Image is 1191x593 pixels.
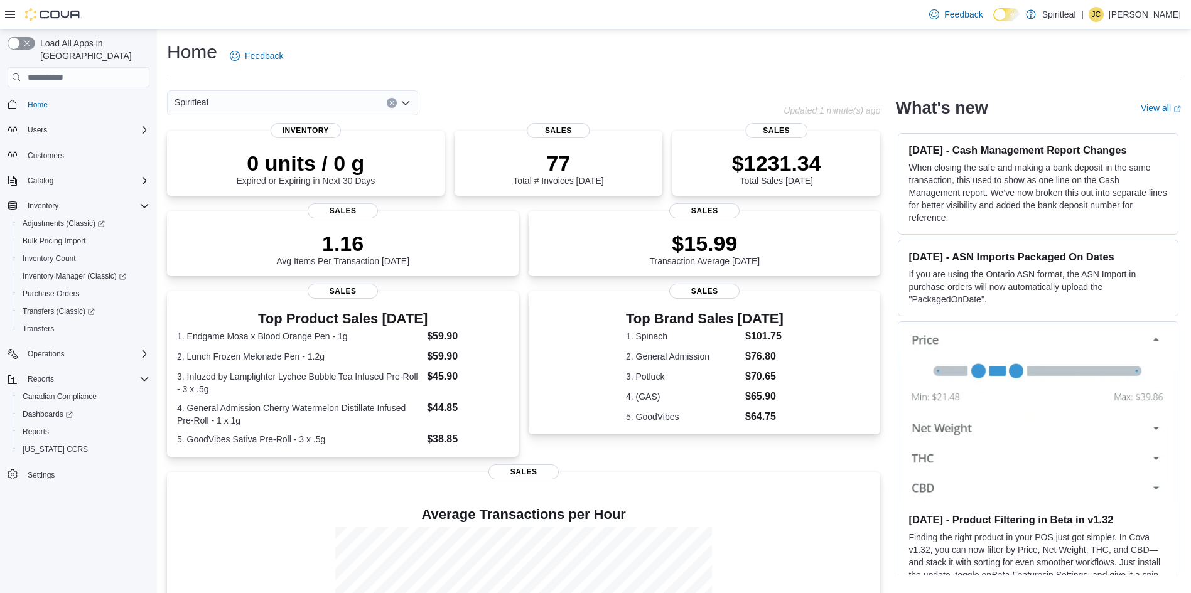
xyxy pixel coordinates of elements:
[387,98,397,108] button: Clear input
[993,21,994,22] span: Dark Mode
[23,467,149,483] span: Settings
[276,231,409,266] div: Avg Items Per Transaction [DATE]
[18,442,93,457] a: [US_STATE] CCRS
[23,173,58,188] button: Catalog
[427,329,509,344] dd: $59.90
[991,570,1047,580] em: Beta Features
[3,95,154,113] button: Home
[18,424,54,439] a: Reports
[908,513,1168,526] h3: [DATE] - Product Filtering in Beta in v1.32
[18,286,149,301] span: Purchase Orders
[177,330,422,343] dt: 1. Endgame Mosa x Blood Orange Pen - 1g
[18,304,149,319] span: Transfers (Classic)
[23,371,59,387] button: Reports
[626,410,740,423] dt: 5. GoodVibes
[236,151,375,186] div: Expired or Expiring in Next 30 Days
[23,236,86,246] span: Bulk Pricing Import
[18,233,91,248] a: Bulk Pricing Import
[3,466,154,484] button: Settings
[23,306,95,316] span: Transfers (Classic)
[626,350,740,363] dt: 2. General Admission
[784,105,880,115] p: Updated 1 minute(s) ago
[18,233,149,248] span: Bulk Pricing Import
[3,172,154,190] button: Catalog
[18,389,149,404] span: Canadian Compliance
[23,198,63,213] button: Inventory
[28,100,48,110] span: Home
[23,254,76,264] span: Inventory Count
[1109,7,1181,22] p: [PERSON_NAME]
[908,144,1168,156] h3: [DATE] - Cash Management Report Changes
[3,345,154,363] button: Operations
[23,147,149,163] span: Customers
[908,268,1168,306] p: If you are using the Ontario ASN format, the ASN Import in purchase orders will now automatically...
[669,203,740,218] span: Sales
[13,423,154,441] button: Reports
[8,90,149,516] nav: Complex example
[23,173,149,188] span: Catalog
[13,405,154,423] a: Dashboards
[28,176,53,186] span: Catalog
[745,409,784,424] dd: $64.75
[23,444,88,454] span: [US_STATE] CCRS
[23,122,149,137] span: Users
[28,374,54,384] span: Reports
[3,146,154,164] button: Customers
[18,286,85,301] a: Purchase Orders
[18,442,149,457] span: Washington CCRS
[13,285,154,302] button: Purchase Orders
[993,8,1020,21] input: Dark Mode
[13,215,154,232] a: Adjustments (Classic)
[225,43,288,68] a: Feedback
[13,320,154,338] button: Transfers
[28,151,64,161] span: Customers
[745,369,784,384] dd: $70.65
[177,433,422,446] dt: 5. GoodVibes Sativa Pre-Roll - 3 x .5g
[18,216,149,231] span: Adjustments (Classic)
[427,349,509,364] dd: $59.90
[28,470,55,480] span: Settings
[23,97,53,112] a: Home
[177,507,870,522] h4: Average Transactions per Hour
[3,121,154,139] button: Users
[1173,105,1181,113] svg: External link
[18,321,149,336] span: Transfers
[745,329,784,344] dd: $101.75
[23,346,149,361] span: Operations
[732,151,821,176] p: $1231.34
[18,269,131,284] a: Inventory Manager (Classic)
[1092,7,1101,22] span: JC
[18,304,100,319] a: Transfers (Classic)
[23,467,60,483] a: Settings
[23,289,80,299] span: Purchase Orders
[308,284,378,299] span: Sales
[18,407,149,422] span: Dashboards
[276,231,409,256] p: 1.16
[18,321,59,336] a: Transfers
[732,151,821,186] div: Total Sales [DATE]
[650,231,760,266] div: Transaction Average [DATE]
[23,346,70,361] button: Operations
[1141,103,1181,113] a: View allExternal link
[28,349,65,359] span: Operations
[23,122,52,137] button: Users
[13,302,154,320] a: Transfers (Classic)
[23,148,69,163] a: Customers
[13,441,154,458] button: [US_STATE] CCRS
[23,96,149,112] span: Home
[745,123,807,138] span: Sales
[3,197,154,215] button: Inventory
[908,161,1168,224] p: When closing the safe and making a bank deposit in the same transaction, this used to show as one...
[23,371,149,387] span: Reports
[167,40,217,65] h1: Home
[18,251,81,266] a: Inventory Count
[13,250,154,267] button: Inventory Count
[18,269,149,284] span: Inventory Manager (Classic)
[236,151,375,176] p: 0 units / 0 g
[23,218,105,228] span: Adjustments (Classic)
[18,407,78,422] a: Dashboards
[177,311,509,326] h3: Top Product Sales [DATE]
[23,409,73,419] span: Dashboards
[401,98,411,108] button: Open list of options
[427,432,509,447] dd: $38.85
